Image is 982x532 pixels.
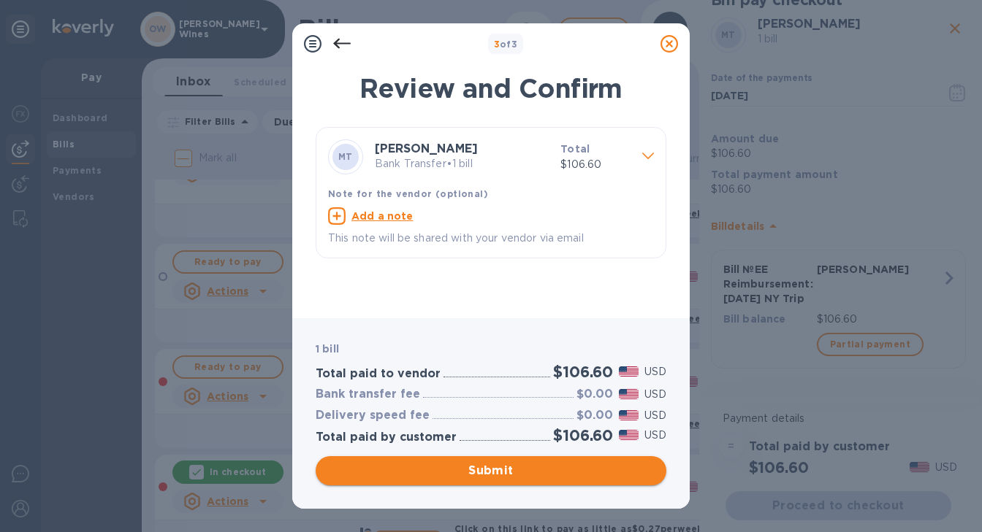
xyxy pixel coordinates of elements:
b: Total [560,143,590,155]
b: 1 bill [316,343,339,355]
span: Submit [327,462,655,479]
p: $106.60 [560,157,631,172]
span: 3 [494,39,500,50]
img: USD [619,430,639,440]
p: This note will be shared with your vendor via email [328,231,654,246]
h3: Total paid to vendor [316,367,441,381]
h2: $106.60 [553,426,613,444]
h3: $0.00 [576,409,613,423]
h3: Total paid by customer [316,431,457,444]
img: USD [619,410,639,420]
div: MT[PERSON_NAME]Bank Transfer•1 billTotal$106.60Note for the vendor (optional)Add a noteThis note ... [328,139,654,246]
u: Add a note [351,210,414,222]
p: USD [644,387,666,402]
iframe: Chat Widget [909,462,982,532]
h3: $0.00 [576,388,613,401]
p: USD [644,428,666,443]
img: USD [619,389,639,399]
h2: $106.60 [553,363,613,381]
h3: Delivery speed fee [316,409,430,423]
p: USD [644,364,666,379]
b: [PERSON_NAME] [375,142,478,155]
img: USD [619,366,639,377]
p: USD [644,408,666,423]
p: Bank Transfer • 1 bill [375,156,549,171]
h3: Bank transfer fee [316,388,420,401]
button: Submit [316,456,666,485]
b: Note for the vendor (optional) [328,188,488,199]
b: MT [338,151,353,162]
b: of 3 [494,39,518,50]
h1: Review and Confirm [316,73,666,104]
